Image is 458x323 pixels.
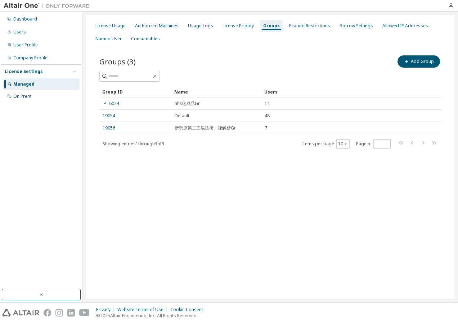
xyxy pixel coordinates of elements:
div: User Profile [13,42,38,48]
div: Feature Restrictions [289,23,330,29]
div: Usage Logs [188,23,213,29]
p: © 2025 Altair Engineering, Inc. All Rights Reserved. [96,313,207,319]
div: Users [13,29,26,35]
span: nhk化成品Gr [175,101,200,106]
button: Add Group [398,55,440,68]
div: Name [174,86,259,97]
img: facebook.svg [44,309,51,317]
div: Borrow Settings [340,23,373,29]
a: 19056 [103,125,115,131]
span: Items per page [302,139,350,149]
div: Allowed IP Addresses [382,23,428,29]
button: 10 [338,141,348,147]
div: Managed [13,81,35,87]
div: Cookie Consent [170,307,207,313]
div: License Settings [5,69,43,74]
div: Named User [95,36,122,42]
span: Showing entries 1 through 3 of 3 [103,141,164,147]
img: youtube.svg [79,309,90,317]
span: Page n. [356,139,391,149]
div: Privacy [96,307,117,313]
div: License Priority [223,23,254,29]
div: Authorized Machines [135,23,179,29]
div: Dashboard [13,16,37,22]
span: 伊勢原第二工場技術一課解析Gr [175,125,236,131]
a: 6024 [103,101,119,106]
div: On Prem [13,94,31,99]
div: Users [264,86,421,97]
img: linkedin.svg [67,309,75,317]
a: 19054 [103,113,115,119]
span: Default [175,113,189,119]
img: instagram.svg [55,309,63,317]
span: 14 [265,101,270,106]
div: Consumables [131,36,160,42]
span: 48 [265,113,270,119]
div: Group ID [102,86,169,97]
div: Groups [263,23,280,29]
div: Company Profile [13,55,48,61]
img: Altair One [4,2,94,9]
span: 7 [265,125,267,131]
span: Groups (3) [99,56,136,67]
div: Website Terms of Use [117,307,170,313]
div: License Usage [95,23,126,29]
img: altair_logo.svg [2,309,39,317]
